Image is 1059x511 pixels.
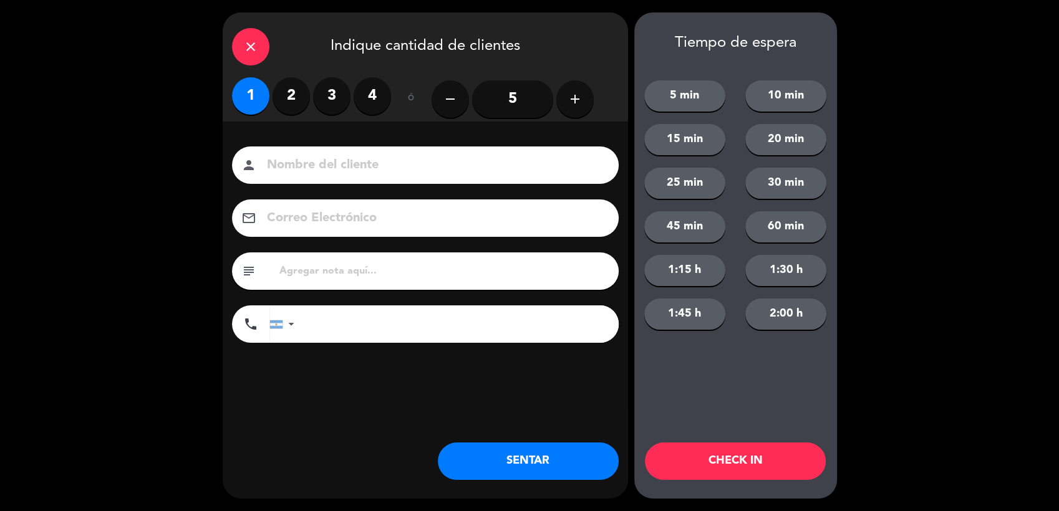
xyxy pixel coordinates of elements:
button: 30 min [745,168,826,199]
button: 1:15 h [644,255,725,286]
i: subject [241,264,256,279]
input: Correo Electrónico [266,208,602,229]
label: 4 [354,77,391,115]
button: 1:45 h [644,298,725,330]
button: 10 min [745,80,826,112]
button: 5 min [644,80,725,112]
button: SENTAR [438,442,619,480]
i: email [241,211,256,226]
button: add [556,80,594,118]
button: 60 min [745,211,826,242]
button: 2:00 h [745,298,826,330]
label: 3 [313,77,351,115]
button: 45 min [644,211,725,242]
i: close [243,39,258,54]
input: Nombre del cliente [266,155,602,176]
div: Argentina: +54 [270,306,299,342]
button: 15 min [644,124,725,155]
div: ó [391,77,432,121]
label: 1 [232,77,269,115]
div: Tiempo de espera [634,34,837,52]
div: Indique cantidad de clientes [223,12,628,77]
button: 25 min [644,168,725,199]
i: add [568,92,583,107]
i: remove [443,92,458,107]
i: phone [243,317,258,332]
input: Agregar nota aquí... [278,262,609,280]
button: 1:30 h [745,255,826,286]
button: 20 min [745,124,826,155]
button: CHECK IN [645,442,826,480]
button: remove [432,80,469,118]
label: 2 [273,77,310,115]
i: person [241,158,256,173]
